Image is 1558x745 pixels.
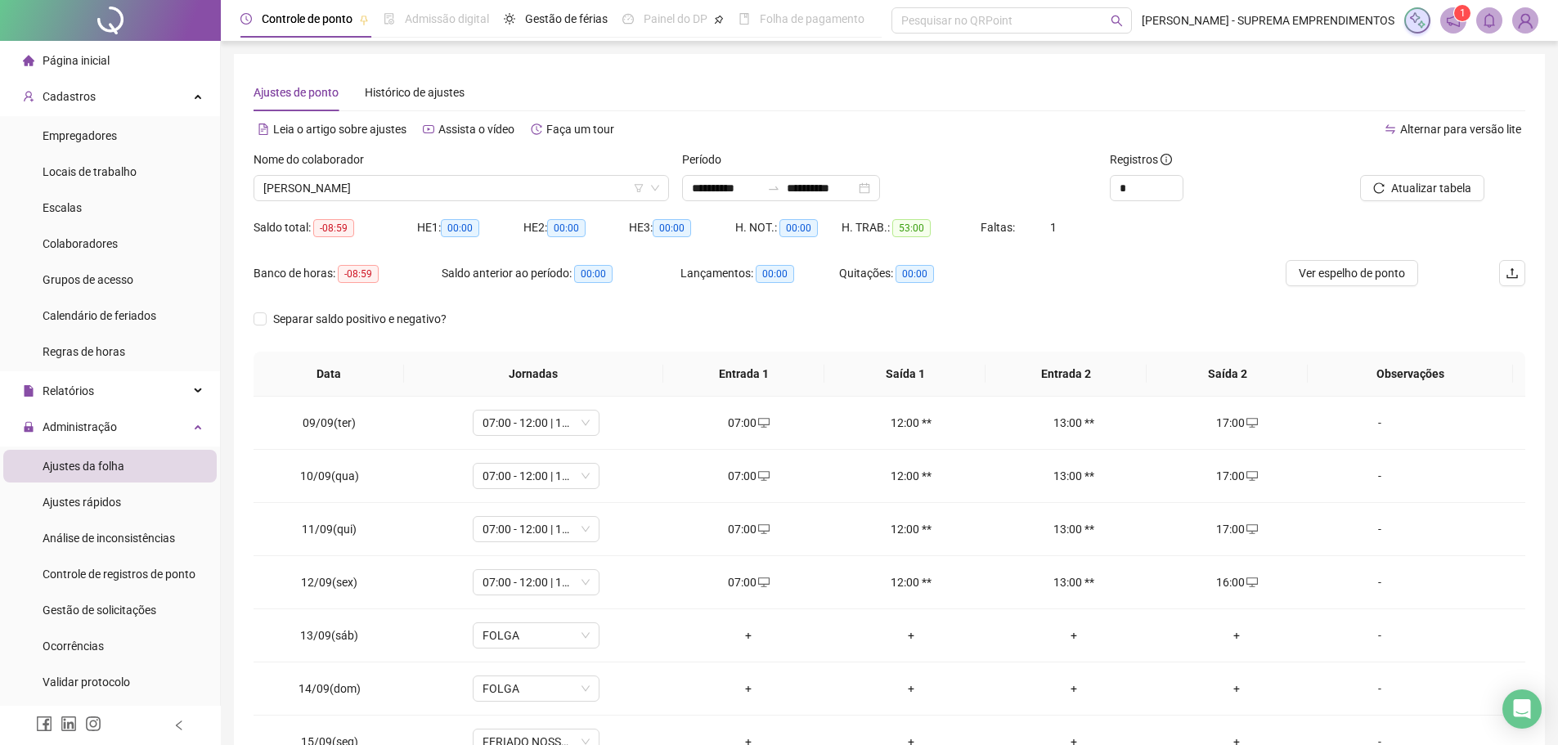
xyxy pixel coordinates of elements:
span: 10/09(qua) [300,469,359,482]
span: Faça um tour [546,123,614,136]
span: -08:59 [338,265,379,283]
div: 17:00 [1169,467,1305,485]
div: - [1331,680,1428,698]
div: HE 3: [629,218,735,237]
span: file [23,385,34,397]
span: reload [1373,182,1385,194]
span: Controle de registros de ponto [43,568,195,581]
span: Folha de pagamento [760,12,864,25]
div: Banco de horas: [254,264,442,283]
span: FOLGA [483,623,590,648]
span: facebook [36,716,52,732]
span: Colaboradores [43,237,118,250]
span: file-text [258,123,269,135]
span: history [531,123,542,135]
div: Saldo total: [254,218,417,237]
span: Análise de inconsistências [43,532,175,545]
span: sun [504,13,515,25]
span: Faltas: [981,221,1017,234]
span: Cadastros [43,90,96,103]
div: + [843,626,980,644]
span: 1 [1460,7,1466,19]
span: home [23,55,34,66]
span: 07:00 - 12:00 | 13:00 - 17:00 [483,411,590,435]
span: Empregadores [43,129,117,142]
span: 07:00 - 12:00 | 13:00 - 17:00 [483,464,590,488]
span: dashboard [622,13,634,25]
span: Assista o vídeo [438,123,514,136]
span: book [739,13,750,25]
span: desktop [1245,417,1258,429]
span: desktop [757,577,770,588]
span: search [1111,15,1123,27]
span: left [173,720,185,731]
span: [PERSON_NAME] - SUPREMA EMPRENDIMENTOS [1142,11,1394,29]
span: Atualizar tabela [1391,179,1471,197]
span: desktop [757,523,770,535]
div: H. NOT.: [735,218,842,237]
span: Administração [43,420,117,433]
span: desktop [757,470,770,482]
span: KEILA LAIS PEREIRA [263,176,659,200]
span: 00:00 [653,219,691,237]
span: instagram [85,716,101,732]
div: Lançamentos: [680,264,839,283]
span: Ver espelho de ponto [1299,264,1405,282]
span: Ajustes rápidos [43,496,121,509]
span: linkedin [61,716,77,732]
span: 00:00 [574,265,613,283]
span: 11/09(qui) [302,523,357,536]
div: - [1331,626,1428,644]
span: Separar saldo positivo e negativo? [267,310,453,328]
div: + [1169,680,1305,698]
span: Ajustes de ponto [254,86,339,99]
div: + [1006,680,1143,698]
span: notification [1446,13,1461,28]
span: 13/09(sáb) [300,629,358,642]
img: sparkle-icon.fc2bf0ac1784a2077858766a79e2daf3.svg [1408,11,1426,29]
span: pushpin [714,15,724,25]
div: Quitações: [839,264,998,283]
span: lock [23,421,34,433]
span: upload [1506,267,1519,280]
span: 00:00 [547,219,586,237]
span: desktop [1245,523,1258,535]
span: Registros [1110,150,1172,168]
span: 07:00 - 12:00 | 13:00 - 17:00 [483,517,590,541]
span: 00:00 [896,265,934,283]
span: 07:00 - 12:00 | 13:00 - 16:00 [483,570,590,595]
span: Painel do DP [644,12,707,25]
span: 00:00 [756,265,794,283]
span: pushpin [359,15,369,25]
div: 07:00 [680,414,817,432]
div: + [680,626,817,644]
div: Open Intercom Messenger [1502,689,1542,729]
span: 09/09(ter) [303,416,356,429]
label: Nome do colaborador [254,150,375,168]
span: file-done [384,13,395,25]
span: user-add [23,91,34,102]
span: Locais de trabalho [43,165,137,178]
span: 53:00 [892,219,931,237]
span: swap-right [767,182,780,195]
span: clock-circle [240,13,252,25]
span: desktop [1245,470,1258,482]
span: Gestão de solicitações [43,604,156,617]
span: 12/09(sex) [301,576,357,589]
th: Saída 1 [824,352,986,397]
div: + [680,680,817,698]
span: 1 [1050,221,1057,234]
button: Ver espelho de ponto [1286,260,1418,286]
span: Observações [1321,365,1500,383]
span: Escalas [43,201,82,214]
span: down [650,183,660,193]
span: Regras de horas [43,345,125,358]
span: Página inicial [43,54,110,67]
span: Alternar para versão lite [1400,123,1521,136]
span: Relatórios [43,384,94,397]
span: Histórico de ajustes [365,86,465,99]
th: Entrada 1 [663,352,824,397]
th: Observações [1308,352,1513,397]
th: Data [254,352,404,397]
div: HE 1: [417,218,523,237]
